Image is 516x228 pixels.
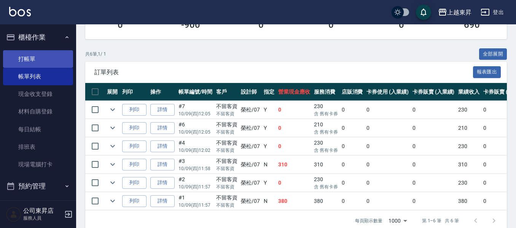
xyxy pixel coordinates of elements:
p: 10/09 (四) 11:57 [178,183,212,190]
button: 上越東昇 [435,5,475,20]
td: 0 [340,174,365,192]
td: 0 [365,192,411,210]
p: 不留客資 [216,202,237,209]
td: 0 [411,119,457,137]
img: Logo [9,7,31,16]
button: 報表及分析 [3,196,73,216]
h5: 公司東昇店 [23,207,62,215]
td: 230 [456,101,481,119]
td: 0 [365,137,411,155]
p: 不留客資 [216,147,237,154]
button: save [416,5,431,20]
td: 230 [456,174,481,192]
td: N [262,156,276,174]
p: 10/09 (四) 12:02 [178,147,212,154]
button: expand row [107,140,118,152]
th: 店販消費 [340,83,365,101]
p: 不留客資 [216,129,237,136]
td: 0 [365,101,411,119]
td: #6 [177,119,214,137]
div: 不留客資 [216,175,237,183]
td: Y [262,137,276,155]
button: expand row [107,104,118,115]
p: 服務人員 [23,215,62,222]
td: #1 [177,192,214,210]
button: expand row [107,195,118,207]
td: 0 [340,137,365,155]
div: 上越東昇 [447,8,471,17]
button: 列印 [122,122,147,134]
td: 0 [340,156,365,174]
td: 310 [456,156,481,174]
div: 不留客資 [216,194,237,202]
a: 排班表 [3,138,73,156]
p: 每頁顯示數量 [355,217,382,224]
p: 第 1–6 筆 共 6 筆 [422,217,459,224]
td: 0 [411,156,457,174]
th: 帳單編號/時間 [177,83,214,101]
p: 不留客資 [216,183,237,190]
button: 櫃檯作業 [3,27,73,47]
td: 0 [276,137,312,155]
button: 列印 [122,177,147,189]
th: 服務消費 [312,83,340,101]
td: #3 [177,156,214,174]
td: #7 [177,101,214,119]
h3: 0 [118,19,123,30]
td: 0 [365,119,411,137]
button: 列印 [122,159,147,171]
button: 列印 [122,140,147,152]
td: 榮松 /07 [239,119,262,137]
td: 榮松 /07 [239,174,262,192]
td: 0 [411,101,457,119]
a: 打帳單 [3,50,73,68]
td: 0 [276,119,312,137]
td: #2 [177,174,214,192]
a: 詳情 [150,159,175,171]
td: 380 [276,192,312,210]
td: 榮松 /07 [239,156,262,174]
a: 詳情 [150,104,175,116]
td: 210 [312,119,340,137]
td: 230 [312,101,340,119]
td: 310 [276,156,312,174]
td: 0 [340,101,365,119]
td: #4 [177,137,214,155]
button: 預約管理 [3,176,73,196]
td: 310 [312,156,340,174]
th: 指定 [262,83,276,101]
td: 230 [312,137,340,155]
td: 0 [340,119,365,137]
td: 380 [312,192,340,210]
a: 現場電腦打卡 [3,156,73,173]
button: 登出 [478,5,507,19]
button: 列印 [122,195,147,207]
div: 不留客資 [216,157,237,165]
td: 0 [276,174,312,192]
td: 0 [340,192,365,210]
p: 不留客資 [216,165,237,172]
button: expand row [107,177,118,188]
td: N [262,192,276,210]
p: 含 舊有卡券 [314,110,338,117]
th: 客戶 [214,83,239,101]
a: 材料自購登錄 [3,103,73,120]
td: 0 [411,137,457,155]
div: 不留客資 [216,139,237,147]
h3: 0 [328,19,334,30]
th: 營業現金應收 [276,83,312,101]
a: 每日結帳 [3,121,73,138]
td: 榮松 /07 [239,137,262,155]
td: 0 [365,174,411,192]
div: 不留客資 [216,102,237,110]
td: 380 [456,192,481,210]
span: 訂單列表 [94,69,473,76]
button: 報表匯出 [473,66,501,78]
th: 卡券使用 (入業績) [365,83,411,101]
p: 含 舊有卡券 [314,147,338,154]
td: 0 [276,101,312,119]
button: expand row [107,122,118,134]
p: 10/09 (四) 11:58 [178,165,212,172]
th: 卡券販賣 (入業績) [411,83,457,101]
th: 展開 [105,83,120,101]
